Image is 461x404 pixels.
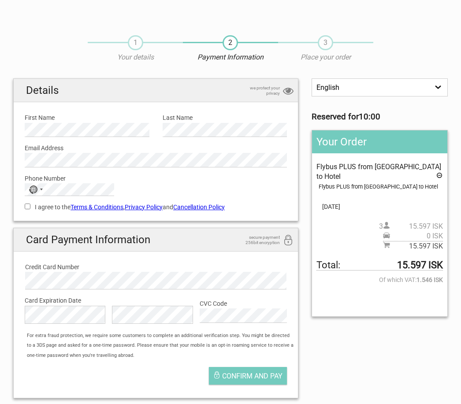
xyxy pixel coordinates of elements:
h2: Your Order [312,130,447,153]
strong: 15.597 ISK [397,260,443,270]
label: CVC Code [200,299,287,308]
span: Pickup price [383,231,443,241]
span: Confirm and pay [222,372,283,380]
label: I agree to the , and [25,202,287,212]
span: 3 [318,35,333,50]
label: Card Expiration Date [25,296,287,305]
label: Credit Card Number [25,262,286,272]
a: Privacy Policy [125,204,163,211]
span: 15.597 ISK [390,241,443,251]
span: Of which VAT: [316,275,443,285]
span: secure payment 256bit encryption [236,235,280,245]
label: Email Address [25,143,287,153]
div: For extra fraud protection, we require some customers to complete an additional verification step... [22,331,298,360]
span: 0 ISK [390,231,443,241]
i: privacy protection [283,85,294,97]
span: 1 [128,35,143,50]
p: Your details [88,52,183,62]
a: Terms & Conditions [71,204,123,211]
button: Selected country [25,184,47,195]
a: Cancellation Policy [173,204,225,211]
span: 3 person(s) [379,222,443,231]
span: [DATE] [316,202,443,211]
h2: Details [14,79,298,102]
label: Phone Number [25,174,287,183]
span: Total to be paid [316,260,443,271]
span: 15.597 ISK [390,222,443,231]
span: we protect your privacy [236,85,280,96]
strong: 10:00 [359,112,380,122]
span: Flybus PLUS from [GEOGRAPHIC_DATA] to Hotel [316,163,441,181]
label: Last Name [163,113,287,122]
span: 2 [223,35,238,50]
i: 256bit encryption [283,235,294,247]
label: First Name [25,113,149,122]
span: Subtotal [383,241,443,251]
button: Confirm and pay [209,367,287,385]
div: Flybus PLUS from [GEOGRAPHIC_DATA] to Hotel [319,182,443,192]
h3: Reserved for [312,112,448,122]
p: Place your order [278,52,373,62]
h2: Card Payment Information [14,228,298,252]
p: Payment Information [183,52,278,62]
strong: 1.546 ISK [416,275,443,285]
